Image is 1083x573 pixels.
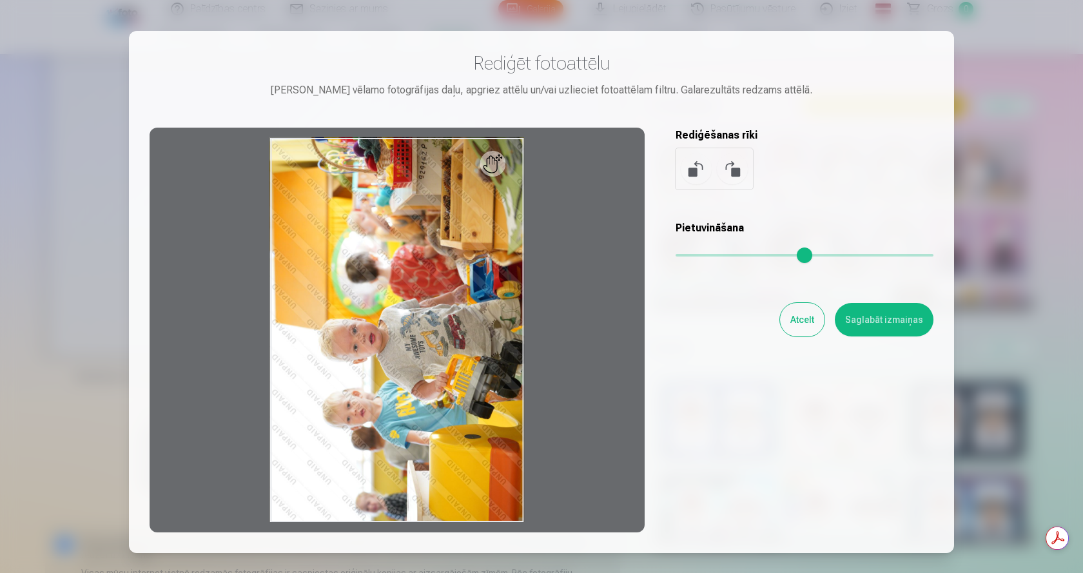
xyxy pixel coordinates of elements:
h5: Rediģēšanas rīki [676,128,933,143]
button: Saglabāt izmaiņas [835,303,933,336]
h5: Pietuvināšana [676,220,933,236]
div: [PERSON_NAME] vēlamo fotogrāfijas daļu, apgriez attēlu un/vai uzlieciet fotoattēlam filtru. Galar... [150,83,933,98]
h3: Rediģēt fotoattēlu [150,52,933,75]
button: Atcelt [780,303,824,336]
